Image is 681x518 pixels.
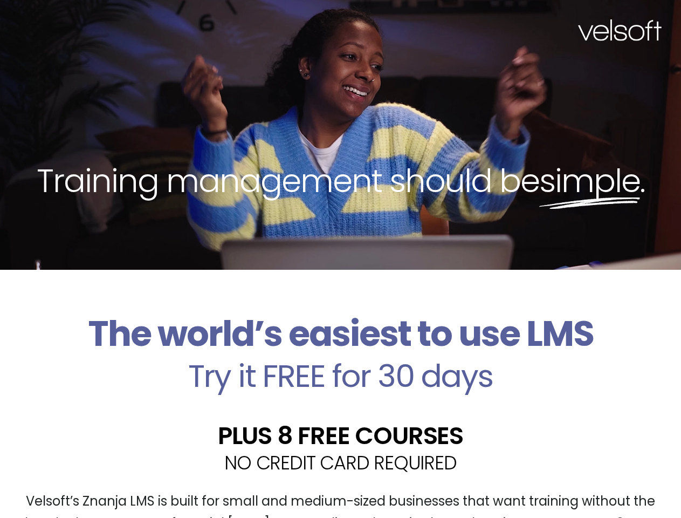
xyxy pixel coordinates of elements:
h2: Training management should be . [19,160,662,202]
h2: The world’s easiest to use LMS [8,313,673,355]
h2: PLUS 8 FREE COURSES [8,424,673,448]
h2: Try it FREE for 30 days [8,360,673,392]
h2: NO CREDIT CARD REQUIRED [8,453,673,472]
span: simple [539,158,640,203]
